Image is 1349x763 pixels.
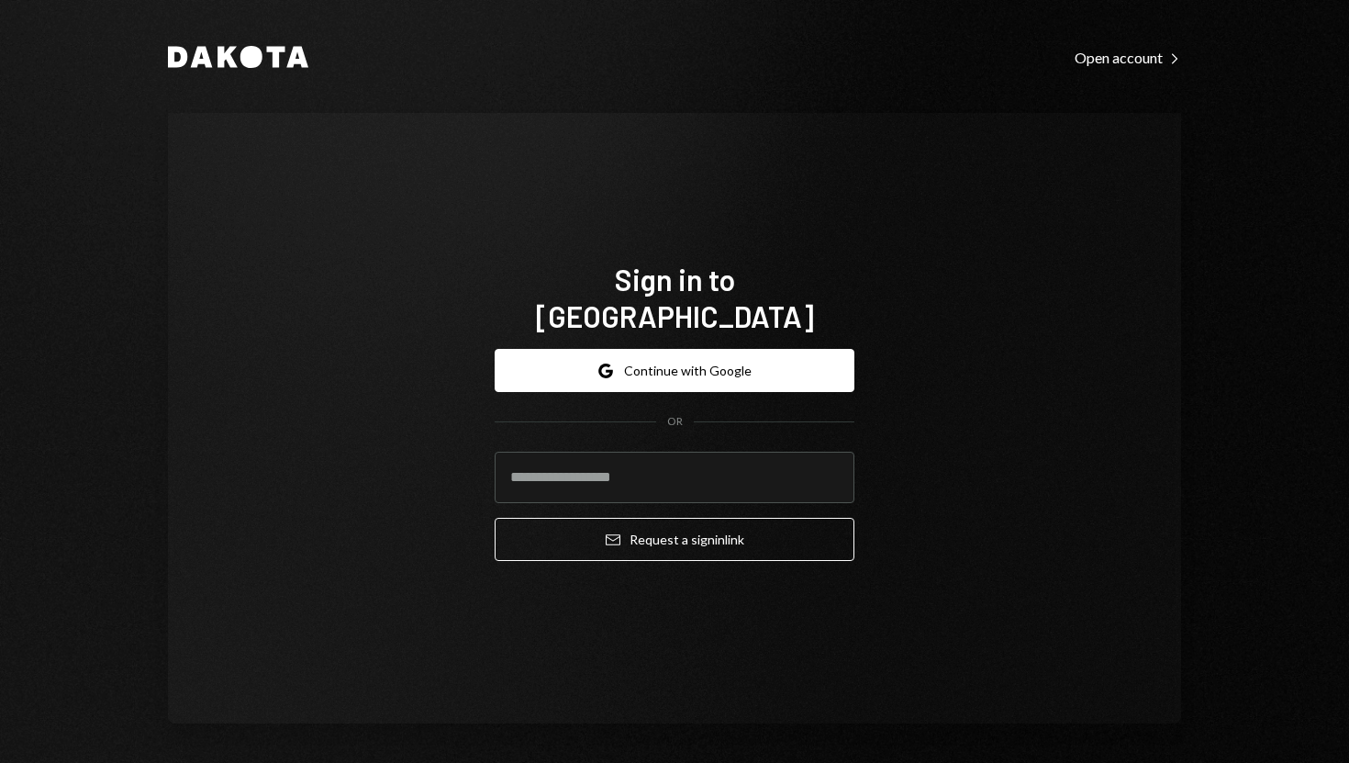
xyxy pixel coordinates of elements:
[667,414,683,430] div: OR
[495,349,854,392] button: Continue with Google
[1075,49,1181,67] div: Open account
[495,518,854,561] button: Request a signinlink
[495,261,854,334] h1: Sign in to [GEOGRAPHIC_DATA]
[1075,47,1181,67] a: Open account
